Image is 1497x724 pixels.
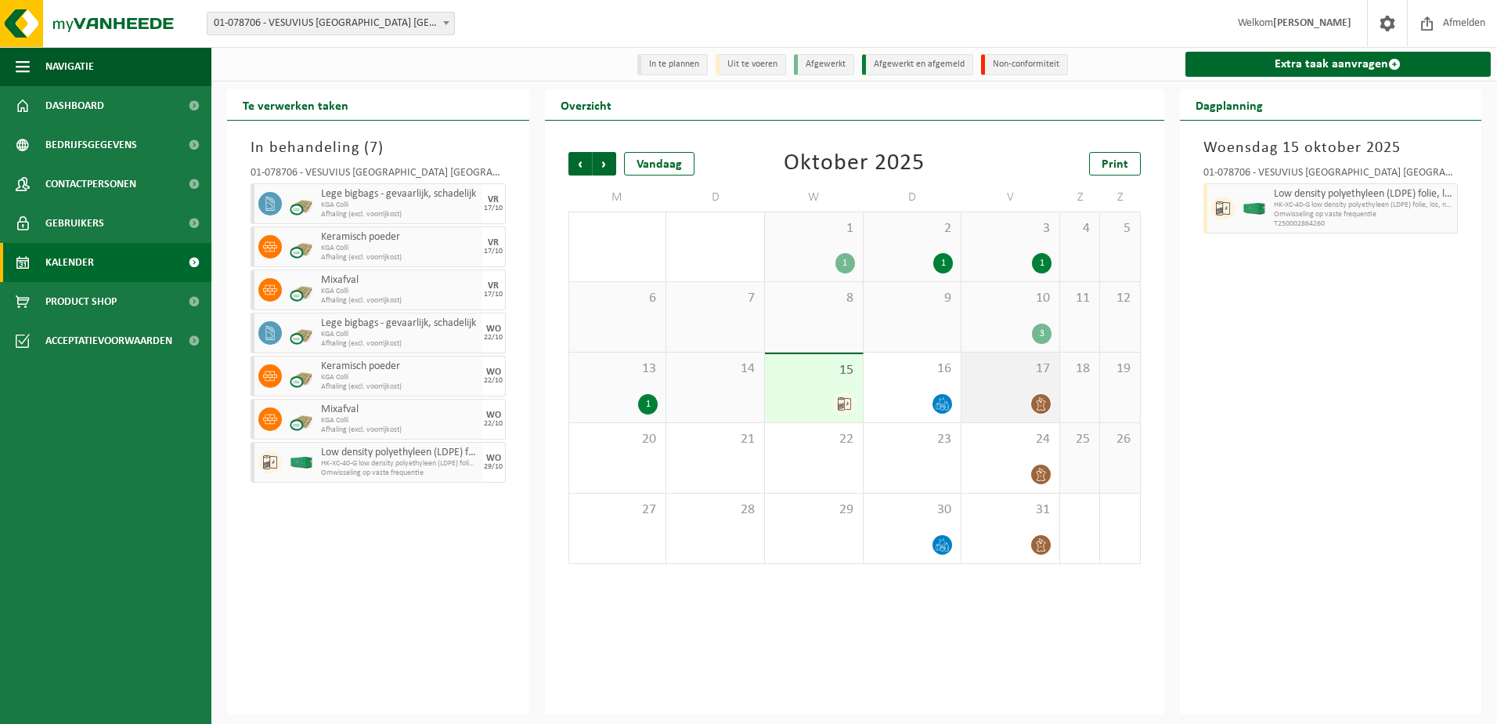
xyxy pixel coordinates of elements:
[1274,210,1454,219] span: Omwisseling op vaste frequentie
[251,136,506,160] h3: In behandeling ( )
[1203,136,1459,160] h3: Woensdag 15 oktober 2025
[568,183,667,212] td: M
[674,431,756,448] span: 21
[290,278,313,302] img: PB-CU
[251,168,506,183] div: 01-078706 - VESUVIUS [GEOGRAPHIC_DATA] [GEOGRAPHIC_DATA] - [GEOGRAPHIC_DATA]
[321,416,478,425] span: KGA Colli
[321,373,478,382] span: KGA Colli
[1032,253,1052,273] div: 1
[624,152,694,176] div: Vandaag
[773,501,855,519] span: 29
[484,248,503,255] div: 17/10
[488,195,499,205] div: VR
[862,54,973,75] li: Afgewerkt en afgemeld
[1068,220,1091,237] span: 4
[1274,201,1454,210] span: HK-XC-40-G low density polyethyleen (LDPE) folie, los, natur
[969,290,1052,307] span: 10
[773,290,855,307] span: 8
[321,425,478,435] span: Afhaling (excl. voorrijkost)
[484,463,503,471] div: 29/10
[290,407,313,431] img: PB-CU
[969,220,1052,237] span: 3
[545,89,627,120] h2: Overzicht
[321,244,478,253] span: KGA Colli
[871,431,954,448] span: 23
[1068,431,1091,448] span: 25
[716,54,786,75] li: Uit te voeren
[45,204,104,243] span: Gebruikers
[1068,360,1091,378] span: 18
[773,431,855,448] span: 22
[45,86,104,125] span: Dashboard
[45,165,136,204] span: Contactpersonen
[577,431,658,448] span: 20
[1102,158,1128,171] span: Print
[321,317,478,330] span: Lege bigbags - gevaarlijk, schadelijk
[321,447,478,459] span: Low density polyethyleen (LDPE) folie, los, naturel
[290,321,313,345] img: PB-CU
[871,360,954,378] span: 16
[638,394,658,414] div: 1
[674,360,756,378] span: 14
[290,364,313,388] img: PB-CU
[773,220,855,237] span: 1
[488,281,499,291] div: VR
[593,152,616,176] span: Volgende
[45,47,94,86] span: Navigatie
[577,290,658,307] span: 6
[486,367,501,377] div: WO
[370,140,378,156] span: 7
[1274,188,1454,201] span: Low density polyethyleen (LDPE) folie, los, naturel
[290,457,313,469] img: HK-XC-40-GN-00
[321,382,478,392] span: Afhaling (excl. voorrijkost)
[321,296,478,306] span: Afhaling (excl. voorrijkost)
[1108,431,1131,448] span: 26
[321,287,478,296] span: KGA Colli
[1180,89,1279,120] h2: Dagplanning
[981,54,1068,75] li: Non-conformiteit
[835,253,855,273] div: 1
[969,431,1052,448] span: 24
[871,290,954,307] span: 9
[871,220,954,237] span: 2
[321,253,478,262] span: Afhaling (excl. voorrijkost)
[1100,183,1140,212] td: Z
[484,334,503,342] div: 22/10
[321,404,478,416] span: Mixafval
[486,324,501,334] div: WO
[577,360,658,378] span: 13
[794,54,854,75] li: Afgewerkt
[1108,290,1131,307] span: 12
[773,362,855,379] span: 15
[488,238,499,248] div: VR
[227,89,364,120] h2: Te verwerken taken
[321,231,478,244] span: Keramisch poeder
[1032,324,1052,344] div: 3
[666,183,765,212] td: D
[1060,183,1100,212] td: Z
[933,253,953,273] div: 1
[321,459,478,469] span: HK-XC-40-G low density polyethyleen (LDPE) folie, los, natur
[784,152,925,176] div: Oktober 2025
[674,501,756,519] span: 28
[1108,360,1131,378] span: 19
[969,501,1052,519] span: 31
[637,54,708,75] li: In te plannen
[321,469,478,478] span: Omwisseling op vaste frequentie
[577,501,658,519] span: 27
[484,291,503,299] div: 17/10
[321,274,478,287] span: Mixafval
[486,411,501,420] div: WO
[969,360,1052,378] span: 17
[290,235,313,259] img: PB-CU
[1108,220,1131,237] span: 5
[1273,17,1351,29] strong: [PERSON_NAME]
[45,321,172,360] span: Acceptatievoorwaarden
[207,13,454,34] span: 01-078706 - VESUVIUS BELGIUM NV - OOSTENDE
[45,243,94,282] span: Kalender
[1185,52,1492,77] a: Extra taak aanvragen
[765,183,864,212] td: W
[1274,219,1454,229] span: T250002864260
[45,282,117,321] span: Product Shop
[45,125,137,165] span: Bedrijfsgegevens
